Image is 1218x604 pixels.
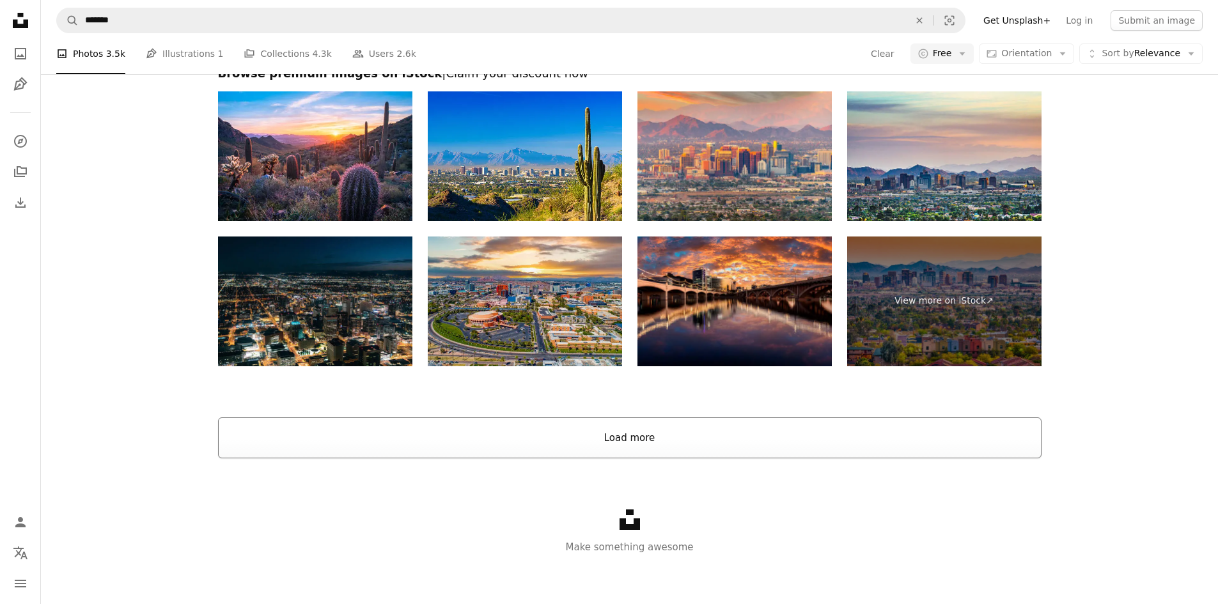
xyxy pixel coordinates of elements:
button: Sort byRelevance [1079,43,1203,64]
img: Phoenix, Arizona skyline at dusk [637,91,832,221]
img: Mill Street Bridge [637,236,832,366]
a: Home — Unsplash [8,8,33,36]
p: Make something awesome [41,539,1218,555]
a: Log in / Sign up [8,509,33,535]
button: Free [910,43,974,64]
span: 2.6k [397,47,416,61]
img: Phoenix skyline and cactus [428,91,622,221]
img: Tempe, Arizona, USA Drone Skyline Aerial Panorama [428,236,622,366]
img: Elevated View of Downtown Phoenix, Arizona and Piestewa Peak Mountain Range at Sunrise [218,236,412,366]
span: Orientation [1001,48,1052,58]
a: Download History [8,190,33,215]
a: Collections [8,159,33,185]
span: Sort by [1102,48,1134,58]
button: Clear [870,43,895,64]
a: Illustrations [8,72,33,97]
span: 4.3k [312,47,331,61]
form: Find visuals sitewide [56,8,965,33]
button: Search Unsplash [57,8,79,33]
button: Language [8,540,33,566]
span: Relevance [1102,47,1180,60]
a: Log in [1058,10,1100,31]
a: Get Unsplash+ [976,10,1058,31]
a: Illustrations 1 [146,33,223,74]
a: Collections 4.3k [244,33,331,74]
button: Menu [8,571,33,596]
span: 1 [218,47,224,61]
a: Users 2.6k [352,33,416,74]
img: Phoenix, Arizona, USA Downtown Skyline [847,91,1042,221]
img: Sunset on Bell Pass in The Majestic McDowell Mountains [218,91,412,221]
span: Free [933,47,952,60]
button: Load more [218,417,1042,458]
button: Submit an image [1111,10,1203,31]
a: Photos [8,41,33,66]
a: View more on iStock↗ [847,236,1042,366]
a: Explore [8,128,33,154]
button: Visual search [934,8,965,33]
button: Clear [905,8,933,33]
button: Orientation [979,43,1074,64]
